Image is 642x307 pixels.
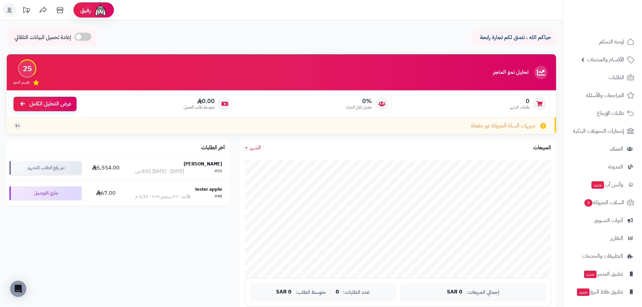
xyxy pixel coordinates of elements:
span: طلبات الإرجاع [597,109,624,118]
img: ai-face.png [94,3,107,17]
span: إعادة تحميل البيانات التلقائي [14,34,71,41]
span: تقييم النمو [13,80,30,85]
span: +1 [15,123,20,129]
span: معدل تكرار الشراء [346,104,372,110]
span: 0% [346,97,372,105]
a: تطبيق نقاط البيعجديد [567,284,638,300]
h3: تحليل نمو المتجر [493,69,528,75]
span: 0.00 [184,97,215,105]
a: تطبيق المتجرجديد [567,266,638,282]
a: الطلبات [567,69,638,86]
p: حياكم الله ، نتمنى لكم تجارة رابحة [477,34,551,41]
span: إجمالي المبيعات: [466,289,499,295]
span: الطلبات [609,73,624,82]
span: المراجعات والأسئلة [586,91,624,100]
span: | [330,289,332,295]
td: 67.00 [84,181,127,206]
div: تم رفع الطلب للتجهيز [9,161,82,175]
span: التقارير [610,234,623,243]
a: أدوات التسويق [567,212,638,228]
a: إشعارات التحويلات البنكية [567,123,638,139]
span: 0 SAR [276,289,292,295]
a: العملاء [567,141,638,157]
span: 0 [336,289,339,295]
a: وآتس آبجديد [567,177,638,193]
span: تنبيهات السلة المتروكة غير مفعلة [471,122,535,130]
span: تطبيق نقاط البيع [576,287,623,297]
span: أدوات التسويق [594,216,623,225]
a: لوحة التحكم [567,34,638,50]
span: متوسط طلب العميل [184,104,215,110]
span: 5 [584,199,592,207]
strong: [PERSON_NAME] [184,160,222,167]
span: جديد [584,271,597,278]
span: 0 [510,97,529,105]
span: لوحة التحكم [599,37,624,47]
div: الأحد - ٢٦ سبتمبر ٢٠٢١ - 1:37 م [135,193,190,200]
span: الأقسام والمنتجات [587,55,624,64]
a: المدونة [567,159,638,175]
span: تطبيق المتجر [583,269,623,279]
a: الشهر [245,144,261,152]
a: المراجعات والأسئلة [567,87,638,103]
span: المدونة [608,162,623,172]
span: عدد الطلبات: [343,289,370,295]
span: متوسط الطلب: [296,289,326,295]
a: التطبيقات والخدمات [567,248,638,264]
span: العملاء [610,144,623,154]
span: وآتس آب [591,180,623,189]
span: التطبيقات والخدمات [582,251,623,261]
span: طلبات الشهر [510,104,529,110]
div: [DATE] - [DATE] 8:01 ص [135,168,184,175]
span: السلات المتروكة [584,198,624,207]
span: إشعارات التحويلات البنكية [573,126,624,136]
div: Open Intercom Messenger [10,281,26,297]
span: عرض التحليل الكامل [29,100,71,108]
td: 5,554.00 [84,155,127,180]
span: رفيق [80,6,91,14]
a: التقارير [567,230,638,246]
h3: المبيعات [533,145,551,151]
a: تحديثات المنصة [18,3,35,19]
span: الشهر [250,144,261,152]
a: عرض التحليل الكامل [13,97,77,111]
a: السلات المتروكة5 [567,194,638,211]
div: #48 [215,193,222,200]
span: جديد [577,288,589,296]
a: طلبات الإرجاع [567,105,638,121]
h3: آخر الطلبات [201,145,225,151]
div: جاري التوصيل [9,186,82,200]
span: 0 SAR [447,289,462,295]
div: #52 [215,168,222,175]
span: جديد [591,181,604,189]
strong: tester apple [195,186,222,193]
